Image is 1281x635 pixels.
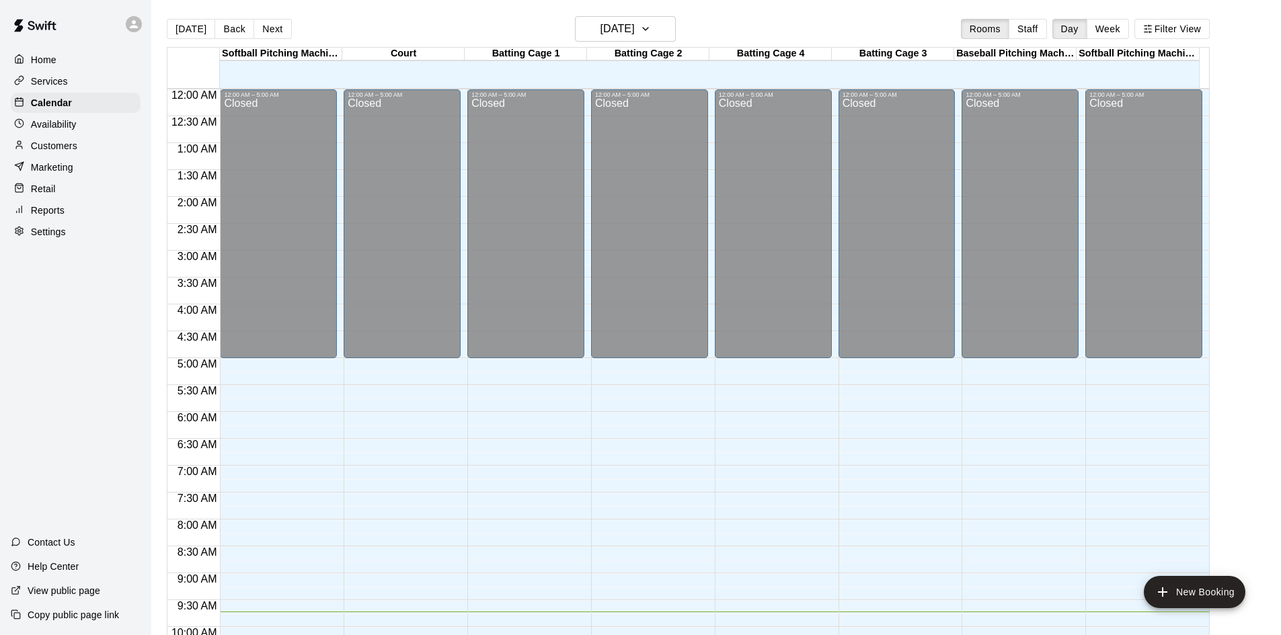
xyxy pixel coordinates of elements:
[174,304,221,316] span: 4:00 AM
[174,412,221,423] span: 6:00 AM
[11,136,141,156] a: Customers
[719,98,828,363] div: Closed
[1052,19,1087,39] button: Day
[344,89,461,358] div: 12:00 AM – 5:00 AM: Closed
[1089,91,1198,98] div: 12:00 AM – 5:00 AM
[966,91,1075,98] div: 12:00 AM – 5:00 AM
[31,225,66,239] p: Settings
[174,466,221,477] span: 7:00 AM
[843,91,952,98] div: 12:00 AM – 5:00 AM
[961,19,1009,39] button: Rooms
[174,251,221,262] span: 3:00 AM
[1089,98,1198,363] div: Closed
[174,546,221,558] span: 8:30 AM
[11,222,141,242] a: Settings
[348,91,457,98] div: 12:00 AM – 5:00 AM
[174,573,221,585] span: 9:00 AM
[174,331,221,343] span: 4:30 AM
[28,536,75,549] p: Contact Us
[595,91,704,98] div: 12:00 AM – 5:00 AM
[215,19,254,39] button: Back
[954,48,1077,60] div: Baseball Pitching Machine
[600,19,635,38] h6: [DATE]
[31,96,72,110] p: Calendar
[174,519,221,531] span: 8:00 AM
[709,48,832,60] div: Batting Cage 4
[174,439,221,450] span: 6:30 AM
[11,114,141,134] a: Availability
[31,139,77,153] p: Customers
[167,19,215,39] button: [DATE]
[31,161,73,174] p: Marketing
[168,116,221,128] span: 12:30 AM
[11,50,141,70] a: Home
[839,89,956,358] div: 12:00 AM – 5:00 AM: Closed
[31,118,77,131] p: Availability
[962,89,1079,358] div: 12:00 AM – 5:00 AM: Closed
[174,278,221,289] span: 3:30 AM
[174,224,221,235] span: 2:30 AM
[254,19,291,39] button: Next
[843,98,952,363] div: Closed
[587,48,709,60] div: Batting Cage 2
[832,48,954,60] div: Batting Cage 3
[11,200,141,220] a: Reports
[11,93,141,113] a: Calendar
[11,179,141,199] a: Retail
[1134,19,1210,39] button: Filter View
[591,89,708,358] div: 12:00 AM – 5:00 AM: Closed
[348,98,457,363] div: Closed
[174,358,221,370] span: 5:00 AM
[715,89,832,358] div: 12:00 AM – 5:00 AM: Closed
[465,48,587,60] div: Batting Cage 1
[174,143,221,155] span: 1:00 AM
[471,98,580,363] div: Closed
[966,98,1075,363] div: Closed
[174,170,221,181] span: 1:30 AM
[1077,48,1199,60] div: Softball Pitching Machine 2
[220,48,342,60] div: Softball Pitching Machine 1
[1009,19,1047,39] button: Staff
[174,385,221,396] span: 5:30 AM
[224,98,333,363] div: Closed
[28,560,79,573] p: Help Center
[174,197,221,208] span: 2:00 AM
[31,75,68,88] p: Services
[174,493,221,504] span: 7:30 AM
[11,157,141,177] a: Marketing
[31,53,56,67] p: Home
[595,98,704,363] div: Closed
[471,91,580,98] div: 12:00 AM – 5:00 AM
[11,71,141,91] a: Services
[467,89,584,358] div: 12:00 AM – 5:00 AM: Closed
[224,91,333,98] div: 12:00 AM – 5:00 AM
[342,48,465,60] div: Court
[168,89,221,101] span: 12:00 AM
[1087,19,1129,39] button: Week
[174,600,221,611] span: 9:30 AM
[31,204,65,217] p: Reports
[28,608,119,622] p: Copy public page link
[575,16,676,42] button: [DATE]
[1144,576,1245,608] button: add
[220,89,337,358] div: 12:00 AM – 5:00 AM: Closed
[28,584,100,597] p: View public page
[1085,89,1202,358] div: 12:00 AM – 5:00 AM: Closed
[719,91,828,98] div: 12:00 AM – 5:00 AM
[31,182,56,196] p: Retail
